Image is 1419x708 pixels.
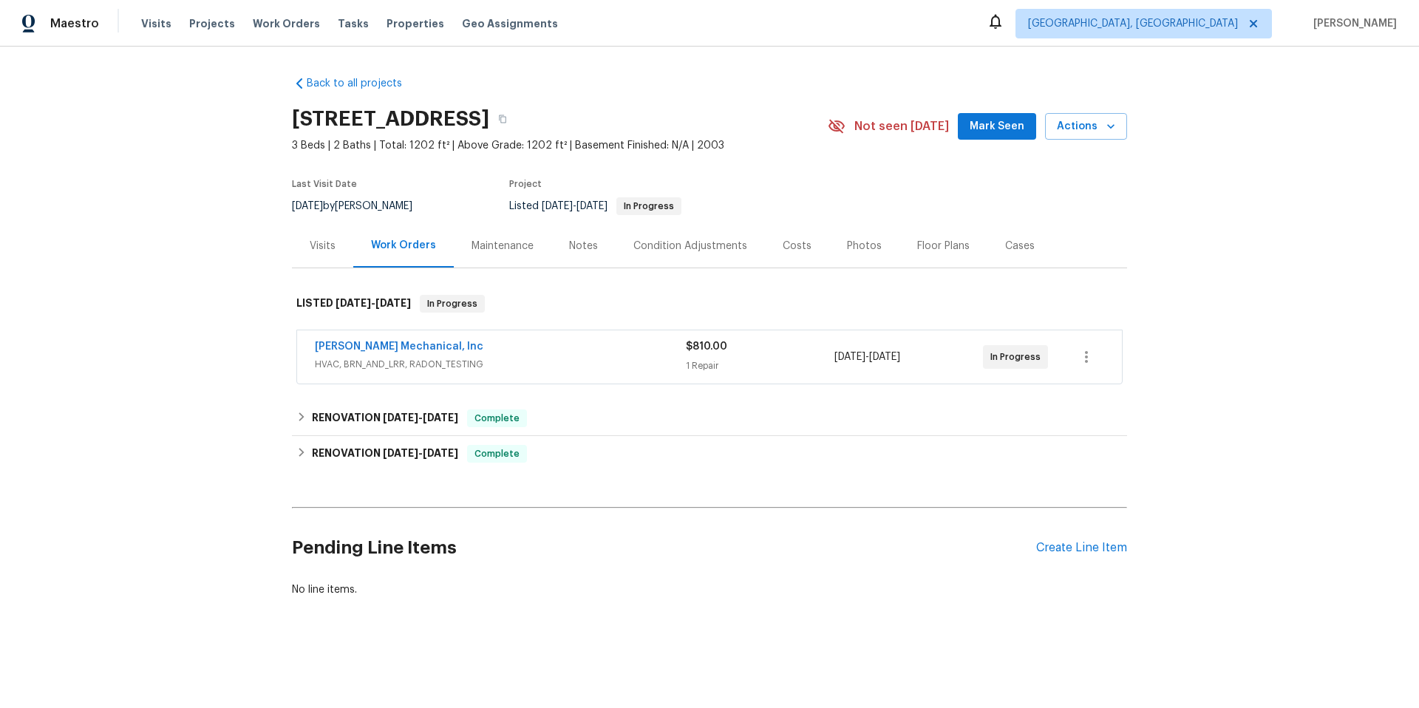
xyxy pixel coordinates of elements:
[917,239,970,253] div: Floor Plans
[292,280,1127,327] div: LISTED [DATE]-[DATE]In Progress
[462,16,558,31] span: Geo Assignments
[292,436,1127,472] div: RENOVATION [DATE]-[DATE]Complete
[469,446,525,461] span: Complete
[542,201,573,211] span: [DATE]
[375,298,411,308] span: [DATE]
[296,295,411,313] h6: LISTED
[686,358,834,373] div: 1 Repair
[576,201,608,211] span: [DATE]
[783,239,811,253] div: Costs
[834,350,900,364] span: -
[336,298,411,308] span: -
[292,138,828,153] span: 3 Beds | 2 Baths | Total: 1202 ft² | Above Grade: 1202 ft² | Basement Finished: N/A | 2003
[1045,113,1127,140] button: Actions
[383,448,458,458] span: -
[472,239,534,253] div: Maintenance
[383,412,418,423] span: [DATE]
[253,16,320,31] span: Work Orders
[315,341,483,352] a: [PERSON_NAME] Mechanical, Inc
[141,16,171,31] span: Visits
[542,201,608,211] span: -
[1057,118,1115,136] span: Actions
[387,16,444,31] span: Properties
[338,18,369,29] span: Tasks
[633,239,747,253] div: Condition Adjustments
[469,411,525,426] span: Complete
[834,352,865,362] span: [DATE]
[292,112,489,126] h2: [STREET_ADDRESS]
[292,401,1127,436] div: RENOVATION [DATE]-[DATE]Complete
[315,357,686,372] span: HVAC, BRN_AND_LRR, RADON_TESTING
[336,298,371,308] span: [DATE]
[292,582,1127,597] div: No line items.
[569,239,598,253] div: Notes
[312,445,458,463] h6: RENOVATION
[292,514,1036,582] h2: Pending Line Items
[958,113,1036,140] button: Mark Seen
[421,296,483,311] span: In Progress
[1307,16,1397,31] span: [PERSON_NAME]
[423,412,458,423] span: [DATE]
[292,201,323,211] span: [DATE]
[292,76,434,91] a: Back to all projects
[970,118,1024,136] span: Mark Seen
[847,239,882,253] div: Photos
[869,352,900,362] span: [DATE]
[509,180,542,188] span: Project
[189,16,235,31] span: Projects
[618,202,680,211] span: In Progress
[371,238,436,253] div: Work Orders
[1036,541,1127,555] div: Create Line Item
[686,341,727,352] span: $810.00
[292,197,430,215] div: by [PERSON_NAME]
[489,106,516,132] button: Copy Address
[990,350,1047,364] span: In Progress
[312,409,458,427] h6: RENOVATION
[50,16,99,31] span: Maestro
[310,239,336,253] div: Visits
[509,201,681,211] span: Listed
[1028,16,1238,31] span: [GEOGRAPHIC_DATA], [GEOGRAPHIC_DATA]
[292,180,357,188] span: Last Visit Date
[1005,239,1035,253] div: Cases
[423,448,458,458] span: [DATE]
[383,448,418,458] span: [DATE]
[854,119,949,134] span: Not seen [DATE]
[383,412,458,423] span: -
